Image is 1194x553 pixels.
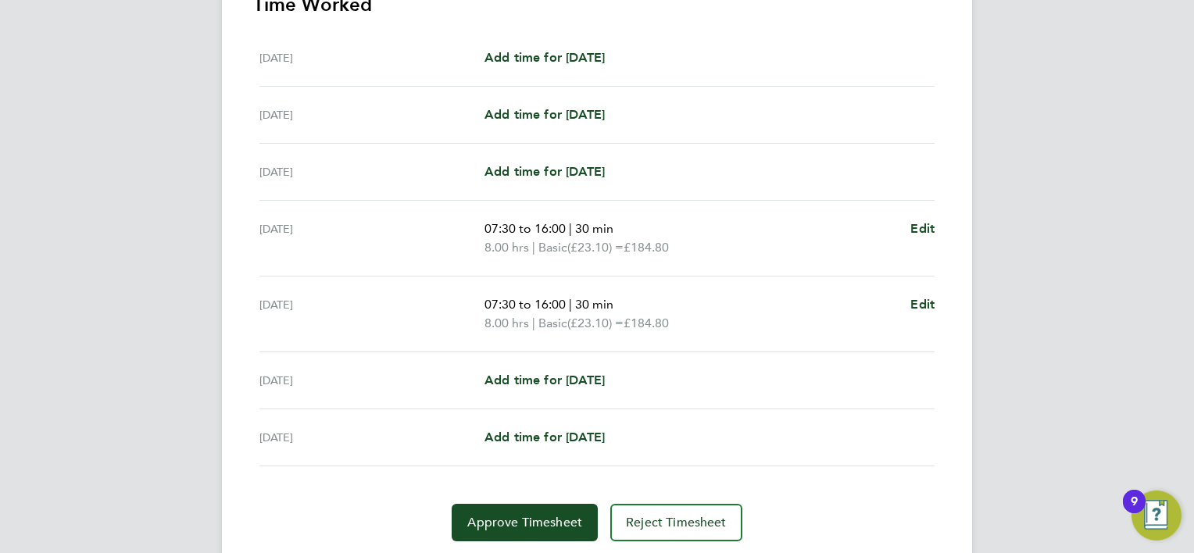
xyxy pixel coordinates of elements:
a: Add time for [DATE] [484,371,605,390]
span: | [569,221,572,236]
span: 30 min [575,221,613,236]
button: Reject Timesheet [610,504,742,541]
span: Add time for [DATE] [484,430,605,444]
span: 07:30 to 16:00 [484,297,566,312]
span: £184.80 [624,316,669,330]
div: [DATE] [259,295,484,333]
span: Add time for [DATE] [484,164,605,179]
span: Edit [910,297,935,312]
span: Reject Timesheet [626,515,727,530]
span: (£23.10) = [567,240,624,255]
a: Edit [910,295,935,314]
button: Open Resource Center, 9 new notifications [1131,491,1181,541]
a: Add time for [DATE] [484,162,605,181]
span: £184.80 [624,240,669,255]
span: Add time for [DATE] [484,107,605,122]
span: | [569,297,572,312]
a: Add time for [DATE] [484,105,605,124]
span: Approve Timesheet [467,515,582,530]
div: [DATE] [259,48,484,67]
span: 8.00 hrs [484,240,529,255]
span: | [532,240,535,255]
div: [DATE] [259,371,484,390]
span: 30 min [575,297,613,312]
span: 8.00 hrs [484,316,529,330]
button: Approve Timesheet [452,504,598,541]
div: 9 [1131,501,1138,522]
span: Add time for [DATE] [484,50,605,65]
span: Add time for [DATE] [484,373,605,387]
span: | [532,316,535,330]
span: Basic [538,238,567,257]
span: Basic [538,314,567,333]
a: Add time for [DATE] [484,428,605,447]
span: (£23.10) = [567,316,624,330]
span: 07:30 to 16:00 [484,221,566,236]
a: Edit [910,219,935,238]
div: [DATE] [259,428,484,447]
span: Edit [910,221,935,236]
div: [DATE] [259,219,484,257]
a: Add time for [DATE] [484,48,605,67]
div: [DATE] [259,162,484,181]
div: [DATE] [259,105,484,124]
